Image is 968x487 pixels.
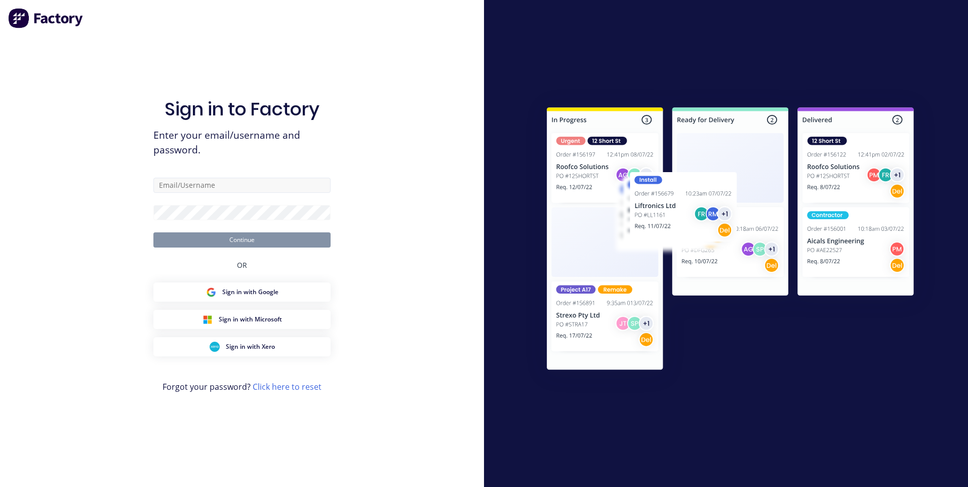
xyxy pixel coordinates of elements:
img: Microsoft Sign in [203,314,213,324]
span: Forgot your password? [163,381,321,393]
h1: Sign in to Factory [165,98,319,120]
input: Email/Username [153,178,331,193]
span: Sign in with Microsoft [219,315,282,324]
img: Factory [8,8,84,28]
img: Xero Sign in [210,342,220,352]
button: Continue [153,232,331,248]
button: Microsoft Sign inSign in with Microsoft [153,310,331,329]
span: Sign in with Xero [226,342,275,351]
img: Google Sign in [206,287,216,297]
button: Google Sign inSign in with Google [153,282,331,302]
div: OR [237,248,247,282]
button: Xero Sign inSign in with Xero [153,337,331,356]
img: Sign in [525,87,936,394]
a: Click here to reset [253,381,321,392]
span: Sign in with Google [222,288,278,297]
span: Enter your email/username and password. [153,128,331,157]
